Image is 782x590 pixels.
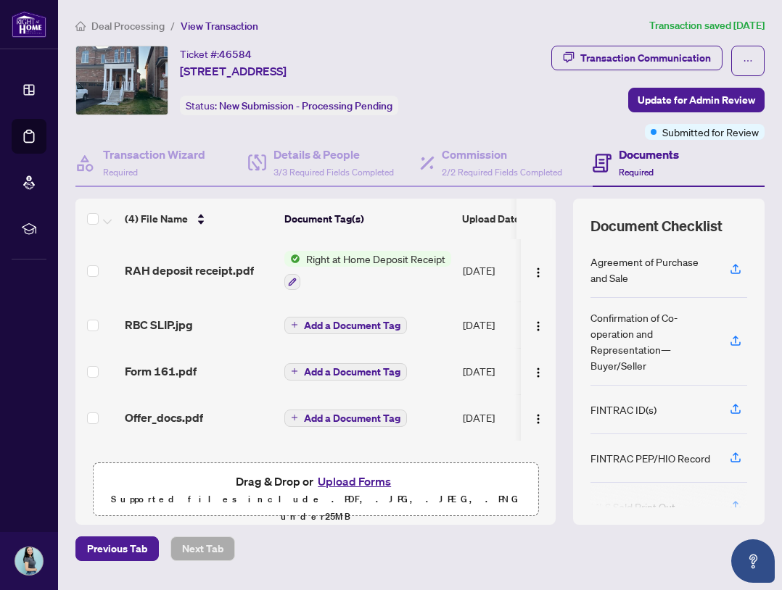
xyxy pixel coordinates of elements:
span: 3/3 Required Fields Completed [273,167,394,178]
span: Add a Document Tag [304,320,400,331]
span: Add a Document Tag [304,367,400,377]
img: logo [12,11,46,38]
button: Next Tab [170,536,235,561]
img: Logo [532,413,544,425]
span: Update for Admin Review [638,88,755,112]
li: / [170,17,175,34]
span: Offer_docs.pdf [125,409,203,426]
button: Status IconRight at Home Deposit Receipt [284,251,451,290]
span: Drag & Drop orUpload FormsSupported files include .PDF, .JPG, .JPEG, .PNG under25MB [94,463,538,534]
span: plus [291,367,298,375]
img: Logo [532,267,544,278]
td: [DATE] [457,394,556,441]
p: Supported files include .PDF, .JPG, .JPEG, .PNG under 25 MB [102,491,529,525]
span: Submitted for Review [662,124,759,140]
h4: Documents [619,146,679,163]
div: Confirmation of Co-operation and Representation—Buyer/Seller [590,309,712,373]
button: Add a Document Tag [284,315,407,334]
span: Document Checklist [590,216,723,236]
div: Status: [180,96,398,115]
button: Update for Admin Review [628,88,765,112]
button: Add a Document Tag [284,363,407,381]
span: Right at Home Deposit Receipt [300,251,451,267]
img: Status Icon [284,251,300,267]
th: (4) File Name [119,199,279,239]
div: Transaction Communication [580,46,711,70]
button: Open asap [731,539,775,583]
span: plus [291,414,298,421]
span: Required [619,167,654,178]
span: ellipsis [743,56,753,66]
img: Logo [532,320,544,332]
h4: Details & People [273,146,394,163]
button: Add a Document Tag [284,317,407,334]
td: [DATE] [457,239,556,302]
button: Logo [527,259,550,282]
span: Previous Tab [87,537,147,560]
button: Logo [527,406,550,429]
img: Logo [532,367,544,378]
button: Logo [527,360,550,383]
h4: Transaction Wizard [103,146,205,163]
span: plus [291,321,298,328]
span: Drag & Drop or [236,472,395,491]
td: [DATE] [457,348,556,394]
span: New Submission - Processing Pending [219,99,392,112]
img: Profile Icon [15,547,43,575]
button: Add a Document Tag [284,408,407,427]
div: FINTRAC ID(s) [590,402,657,417]
span: 46584 [219,48,252,61]
td: [DATE] [457,302,556,348]
span: 2/2 Required Fields Completed [442,167,562,178]
article: Transaction saved [DATE] [649,17,765,34]
div: FINTRAC PEP/HIO Record [590,450,710,466]
span: RAH deposit receipt.pdf [125,262,254,279]
span: View Transaction [181,20,258,33]
span: (4) File Name [125,211,188,227]
span: Deal Processing [91,20,165,33]
button: Add a Document Tag [284,362,407,381]
span: [STREET_ADDRESS] [180,62,287,80]
th: Upload Date [456,199,555,239]
th: Status [555,199,678,239]
span: Required [103,167,138,178]
div: Agreement of Purchase and Sale [590,254,712,286]
img: IMG-E12308015_1.jpg [76,46,168,115]
div: Ticket #: [180,46,252,62]
button: Add a Document Tag [284,410,407,427]
button: Transaction Communication [551,46,723,70]
button: Upload Forms [313,472,395,491]
button: Previous Tab [75,536,159,561]
button: Logo [527,313,550,336]
th: Document Tag(s) [279,199,456,239]
span: Upload Date [462,211,520,227]
span: Add a Document Tag [304,413,400,423]
span: Form 161.pdf [125,362,197,380]
h4: Commission [442,146,562,163]
span: RBC SLIP.jpg [125,316,193,333]
span: home [75,21,86,31]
